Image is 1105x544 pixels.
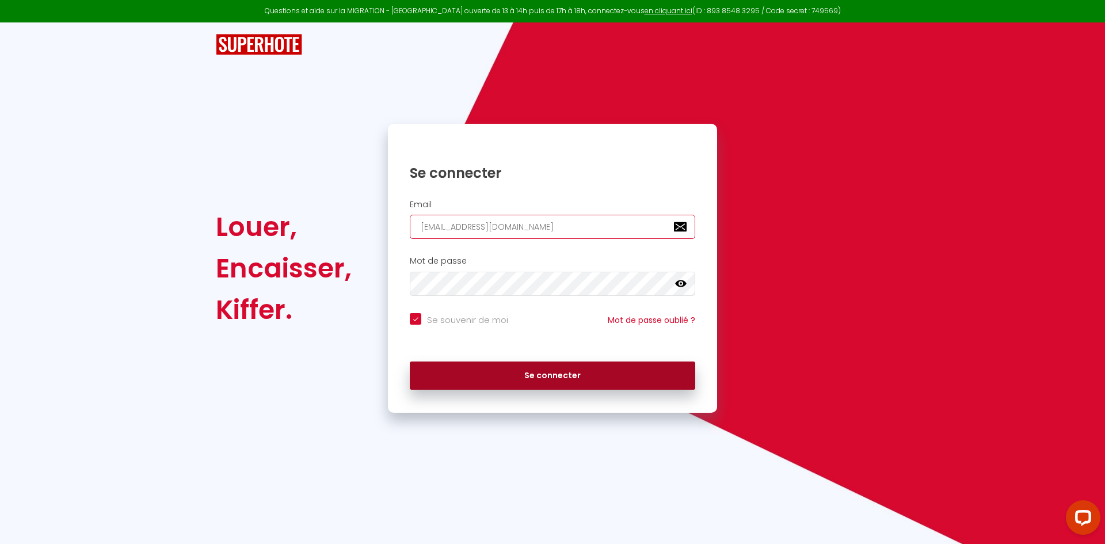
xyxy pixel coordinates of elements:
[410,164,695,182] h1: Se connecter
[410,200,695,210] h2: Email
[410,215,695,239] input: Ton Email
[216,206,352,248] div: Louer,
[1057,496,1105,544] iframe: LiveChat chat widget
[410,362,695,390] button: Se connecter
[645,6,692,16] a: en cliquant ici
[216,248,352,289] div: Encaisser,
[608,314,695,326] a: Mot de passe oublié ?
[410,256,695,266] h2: Mot de passe
[216,34,302,55] img: SuperHote logo
[216,289,352,330] div: Kiffer.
